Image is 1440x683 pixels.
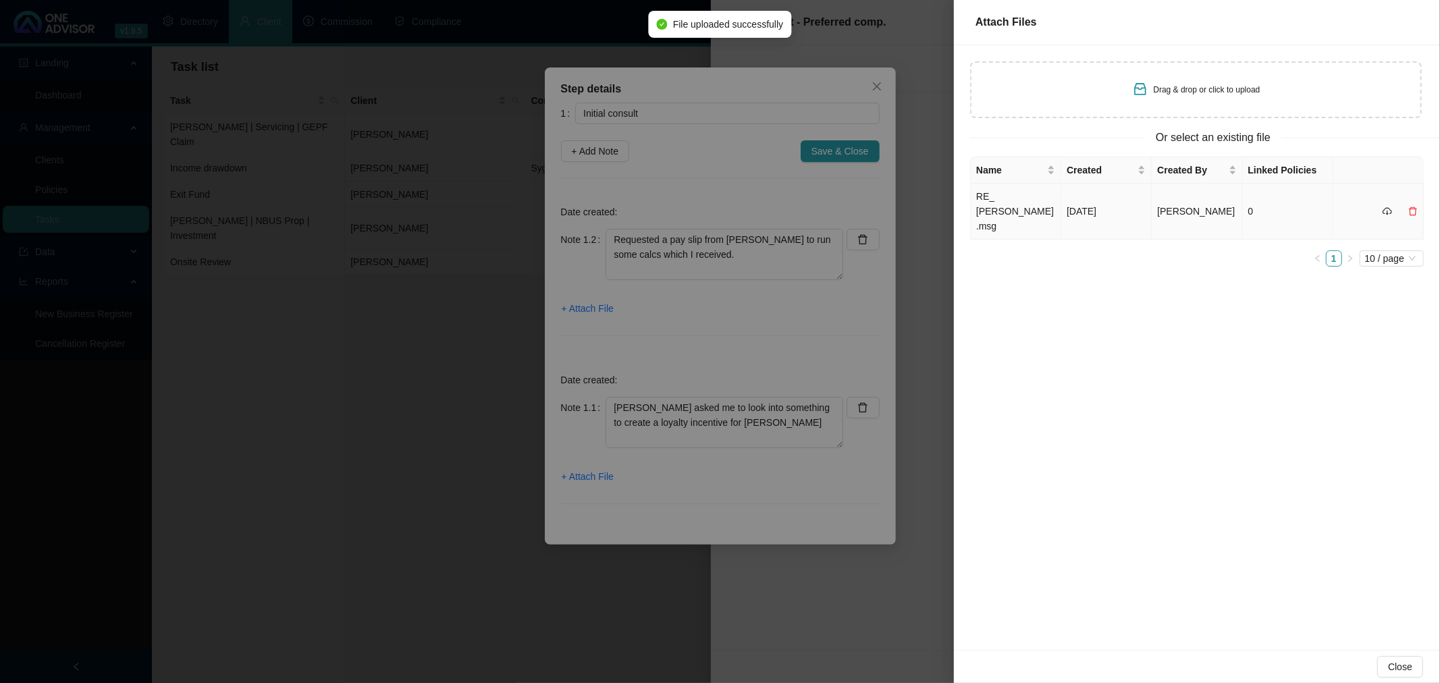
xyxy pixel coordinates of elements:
[971,184,1061,240] td: RE_ [PERSON_NAME].msg
[1310,250,1326,267] button: left
[657,19,668,30] span: check-circle
[1157,163,1225,177] span: Created By
[1310,250,1326,267] li: Previous Page
[1360,250,1424,267] div: Page Size
[1342,250,1358,267] li: Next Page
[1346,254,1354,263] span: right
[976,16,1037,28] span: Attach Files
[1243,184,1333,240] td: 0
[1377,656,1423,678] button: Close
[1342,250,1358,267] button: right
[673,17,783,32] span: File uploaded successfully
[1157,206,1235,217] span: [PERSON_NAME]
[1365,251,1418,266] span: 10 / page
[1408,207,1418,216] span: delete
[1061,157,1152,184] th: Created
[1154,85,1260,94] span: Drag & drop or click to upload
[1388,659,1412,674] span: Close
[1145,129,1281,146] span: Or select an existing file
[1152,157,1242,184] th: Created By
[1061,184,1152,240] td: [DATE]
[1132,81,1148,97] span: inbox
[1327,251,1341,266] a: 1
[1067,163,1135,177] span: Created
[971,157,1061,184] th: Name
[1326,250,1342,267] li: 1
[1383,207,1392,216] span: cloud-download
[976,163,1044,177] span: Name
[1243,157,1333,184] th: Linked Policies
[1314,254,1322,263] span: left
